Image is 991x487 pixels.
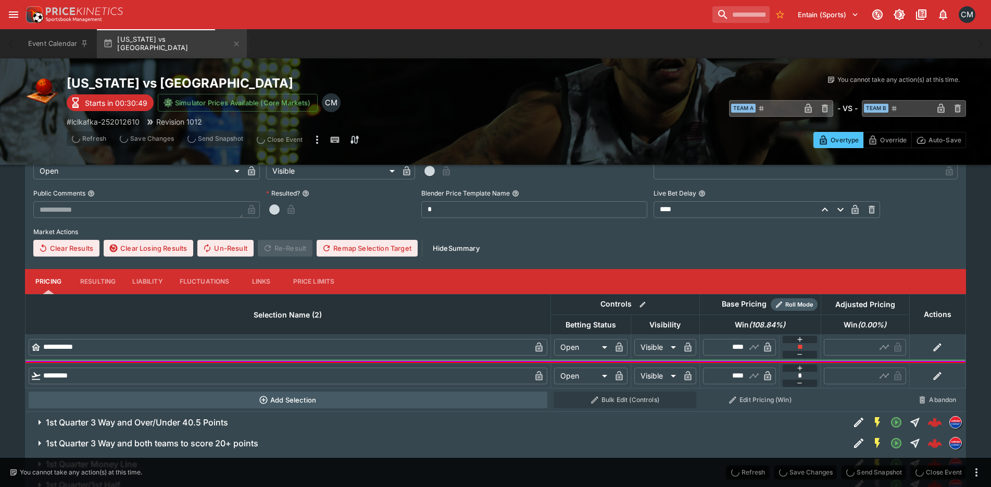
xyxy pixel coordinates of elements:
[654,189,696,198] p: Live Bet Delay
[880,135,907,145] p: Override
[890,416,902,429] svg: Open
[887,413,906,432] button: Open
[22,29,95,58] button: Event Calendar
[849,413,868,432] button: Edit Detail
[924,433,945,454] a: 59c9d5f8-4074-4a5a-bd80-9cd51d904bb0
[927,436,942,451] div: 59c9d5f8-4074-4a5a-bd80-9cd51d904bb0
[911,132,966,148] button: Auto-Save
[890,5,909,24] button: Toggle light/dark mode
[731,104,756,113] span: Team A
[258,240,312,257] span: Re-Result
[849,434,868,453] button: Edit Detail
[924,454,945,474] a: 2962566a-a123-4b4a-82f4-aa3dabffe54c
[4,5,23,24] button: open drawer
[171,269,238,294] button: Fluctuations
[887,455,906,473] button: Open
[813,132,863,148] button: Overtype
[929,135,961,145] p: Auto-Save
[698,190,706,197] button: Live Bet Delay
[46,438,258,449] h6: 1st Quarter 3 Way and both teams to score 20+ points
[950,417,961,428] img: lclkafka
[927,457,942,471] img: logo-cerberus--red.svg
[72,269,124,294] button: Resulting
[124,269,171,294] button: Liability
[864,104,888,113] span: Team B
[792,6,865,23] button: Select Tenant
[927,415,942,430] div: 36a971f7-7431-4da5-9a57-54e91a6d9e61
[934,5,952,24] button: Notifications
[33,224,958,240] label: Market Actions
[771,298,818,311] div: Show/hide Price Roll mode configuration.
[912,5,931,24] button: Documentation
[723,319,797,331] span: Win(108.84%)
[837,75,960,84] p: You cannot take any action(s) at this time.
[906,455,924,473] button: Straight
[25,75,58,108] img: basketball.png
[849,455,868,473] button: Edit Detail
[266,163,398,179] div: Visible
[636,298,649,311] button: Bulk edit
[87,190,95,197] button: Public Comments
[266,189,300,198] p: Resulted?
[197,240,253,257] button: Un-Result
[813,132,966,148] div: Start From
[906,434,924,453] button: Straight
[554,392,696,408] button: Bulk Edit (Controls)
[421,189,510,198] p: Blender Price Template Name
[104,240,193,257] button: Clear Losing Results
[927,457,942,471] div: 2962566a-a123-4b4a-82f4-aa3dabffe54c
[890,437,902,449] svg: Open
[46,17,102,22] img: Sportsbook Management
[832,319,898,331] span: Win(0.00%)
[97,29,247,58] button: [US_STATE] vs [GEOGRAPHIC_DATA]
[426,240,486,257] button: HideSummary
[23,4,44,25] img: PriceKinetics Logo
[927,415,942,430] img: logo-cerberus--red.svg
[959,6,975,23] div: Cameron Matheson
[912,392,962,408] button: Abandon
[25,454,849,474] button: 1st Quarter Money Line
[638,319,692,331] span: Visibility
[311,131,323,148] button: more
[956,3,979,26] button: Cameron Matheson
[906,413,924,432] button: Straight
[550,294,699,314] th: Controls
[25,412,849,433] button: 1st Quarter 3 Way and Over/Under 40.5 Points
[772,6,788,23] button: No Bookmarks
[950,437,961,449] img: lclkafka
[242,309,333,321] span: Selection Name (2)
[67,75,517,91] h2: Copy To Clipboard
[821,294,909,314] th: Adjusted Pricing
[868,434,887,453] button: SGM Enabled
[887,434,906,453] button: Open
[970,466,983,479] button: more
[33,163,243,179] div: Open
[554,368,611,384] div: Open
[554,319,628,331] span: Betting Status
[868,5,887,24] button: Connected to PK
[909,294,965,334] th: Actions
[302,190,309,197] button: Resulted?
[33,240,99,257] button: Clear Results
[322,93,341,112] div: Cameron Matheson
[29,392,548,408] button: Add Selection
[285,269,343,294] button: Price Limits
[749,319,785,331] em: ( 108.84 %)
[837,103,858,114] h6: - VS -
[238,269,285,294] button: Links
[718,298,771,311] div: Base Pricing
[868,413,887,432] button: SGM Enabled
[33,189,85,198] p: Public Comments
[158,94,318,112] button: Simulator Prices Available (Core Markets)
[25,433,849,454] button: 1st Quarter 3 Way and both teams to score 20+ points
[634,339,680,356] div: Visible
[317,240,418,257] button: Remap Selection Target
[20,468,142,477] p: You cannot take any action(s) at this time.
[831,135,859,145] p: Overtype
[85,98,147,108] p: Starts in 00:30:49
[703,392,818,408] button: Edit Pricing (Win)
[67,116,140,127] p: Copy To Clipboard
